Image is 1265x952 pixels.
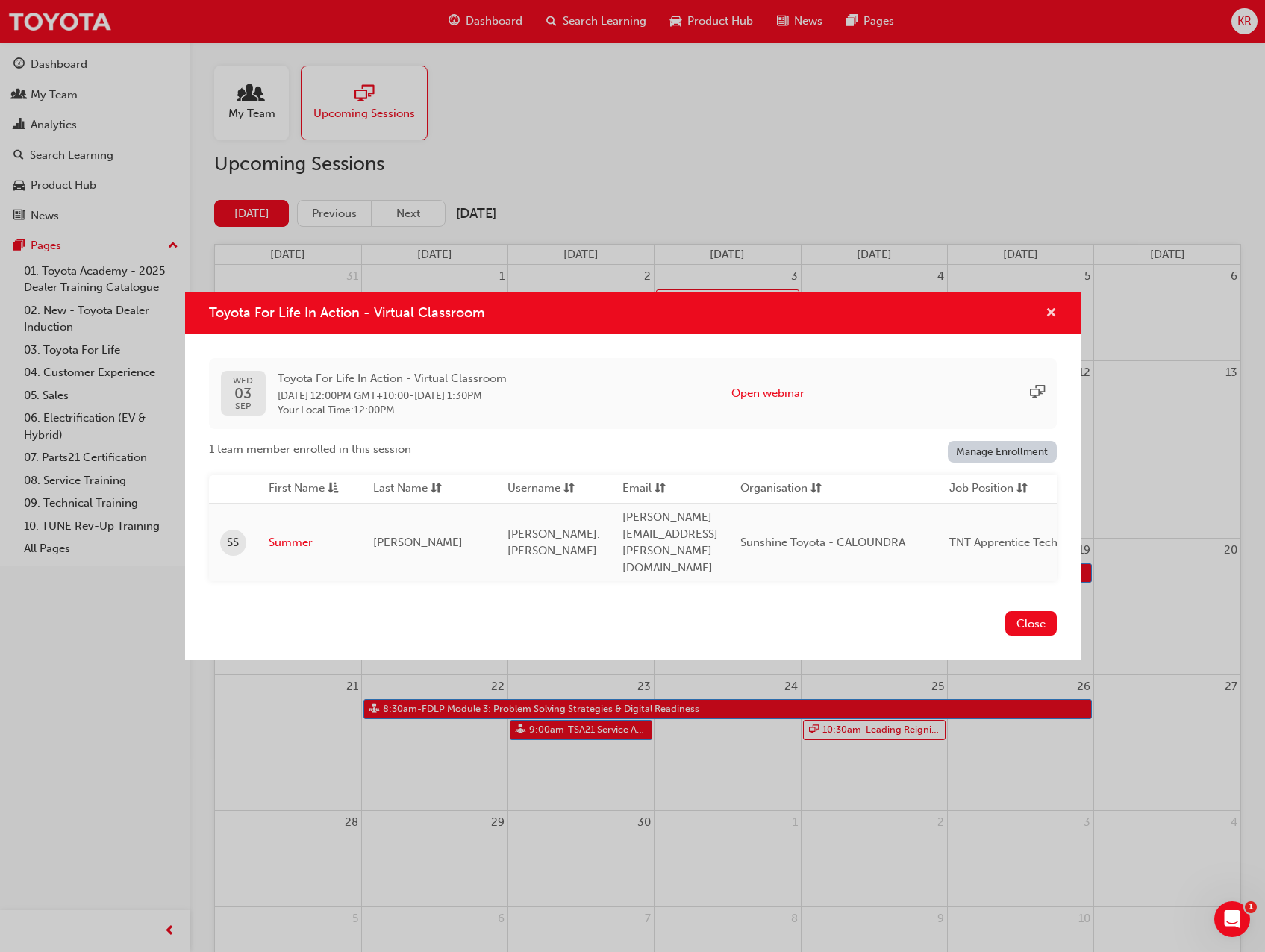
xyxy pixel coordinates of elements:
[1030,385,1045,402] span: sessionType_ONLINE_URL-icon
[373,536,463,549] span: [PERSON_NAME]
[1245,901,1257,913] span: 1
[622,480,652,498] span: Email
[373,480,455,498] button: Last Namesorting-icon
[949,480,1013,498] span: Job Position
[278,389,409,402] span: 03 Sep 2025 12:00PM GMT+10:00
[949,536,1089,549] span: TNT Apprentice Technician
[269,534,351,551] a: Summer
[810,480,822,498] span: sorting-icon
[1005,611,1057,636] button: Close
[209,304,484,321] span: Toyota For Life In Action - Virtual Classroom
[233,386,253,401] span: 03
[949,480,1031,498] button: Job Positionsorting-icon
[278,370,507,387] span: Toyota For Life In Action - Virtual Classroom
[740,480,808,498] span: Organisation
[185,292,1081,660] div: Toyota For Life In Action - Virtual Classroom
[269,480,325,498] span: First Name
[563,480,575,498] span: sorting-icon
[233,376,253,386] span: WED
[507,480,590,498] button: Usernamesorting-icon
[948,441,1057,463] a: Manage Enrollment
[655,480,666,498] span: sorting-icon
[507,480,560,498] span: Username
[414,389,482,402] span: 03 Sep 2025 1:30PM
[740,536,905,549] span: Sunshine Toyota - CALOUNDRA
[740,480,822,498] button: Organisationsorting-icon
[278,370,507,417] div: -
[269,480,351,498] button: First Nameasc-icon
[278,404,507,417] span: Your Local Time : 12:00PM
[622,510,718,574] span: [PERSON_NAME][EMAIL_ADDRESS][PERSON_NAME][DOMAIN_NAME]
[1046,307,1057,321] span: cross-icon
[731,385,805,402] button: Open webinar
[328,480,339,498] span: asc-icon
[1046,304,1057,323] button: cross-icon
[1214,901,1250,937] iframe: Intercom live chat
[227,534,239,551] span: SS
[373,480,428,498] span: Last Name
[622,480,705,498] button: Emailsorting-icon
[431,480,442,498] span: sorting-icon
[233,401,253,411] span: SEP
[1016,480,1028,498] span: sorting-icon
[209,441,411,458] span: 1 team member enrolled in this session
[507,527,600,558] span: [PERSON_NAME].[PERSON_NAME]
